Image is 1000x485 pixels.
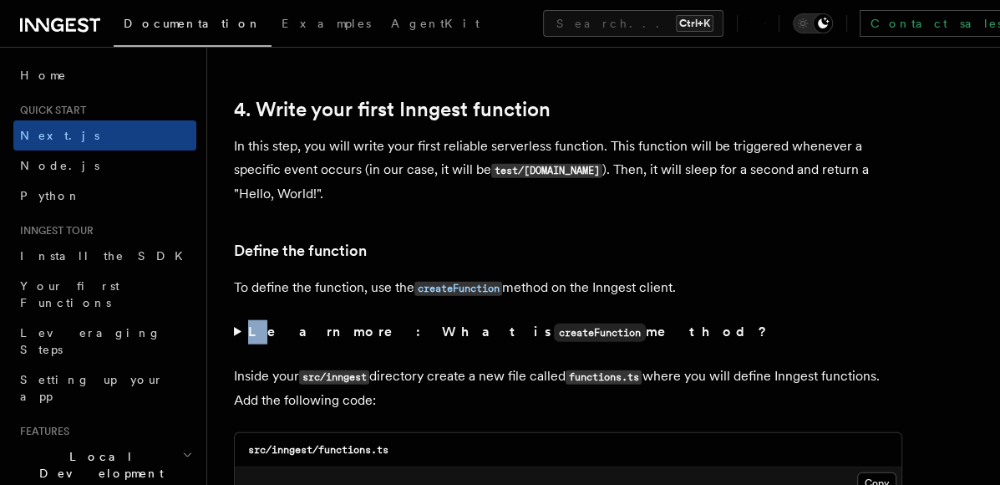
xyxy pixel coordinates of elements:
a: Your first Functions [13,271,196,318]
span: Examples [282,17,371,30]
span: Features [13,425,69,438]
a: Next.js [13,120,196,151]
a: Examples [272,5,381,45]
span: Inngest tour [13,224,94,237]
summary: Learn more: What iscreateFunctionmethod? [234,320,902,345]
button: Search...Ctrl+K [543,10,723,37]
a: Setting up your app [13,365,196,411]
button: Toggle dark mode [793,13,833,33]
span: Python [20,189,81,202]
a: Leveraging Steps [13,318,196,365]
a: Home [13,60,196,90]
span: Home [20,67,67,84]
code: test/[DOMAIN_NAME] [491,164,602,178]
a: createFunction [414,279,502,295]
a: Install the SDK [13,241,196,271]
span: Documentation [124,17,261,30]
a: AgentKit [381,5,490,45]
a: Documentation [114,5,272,47]
code: src/inngest [299,370,369,385]
a: 4. Write your first Inngest function [234,98,551,121]
a: Node.js [13,151,196,181]
span: Your first Functions [20,279,119,309]
p: To define the function, use the method on the Inngest client. [234,276,902,300]
p: In this step, you will write your first reliable serverless function. This function will be trigg... [234,135,902,206]
span: Next.js [20,129,99,142]
span: Local Development [13,448,182,482]
span: Setting up your app [20,373,164,403]
strong: Learn more: What is method? [248,324,770,339]
span: AgentKit [391,17,480,30]
kbd: Ctrl+K [676,15,713,32]
p: Inside your directory create a new file called where you will define Inngest functions. Add the f... [234,365,902,412]
code: src/inngest/functions.ts [248,444,388,456]
code: createFunction [554,324,646,342]
a: Define the function [234,239,367,263]
span: Leveraging Steps [20,326,161,356]
span: Quick start [13,104,86,117]
code: functions.ts [566,370,642,385]
a: Python [13,181,196,211]
span: Node.js [20,159,99,172]
code: createFunction [414,282,502,296]
span: Install the SDK [20,249,193,263]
